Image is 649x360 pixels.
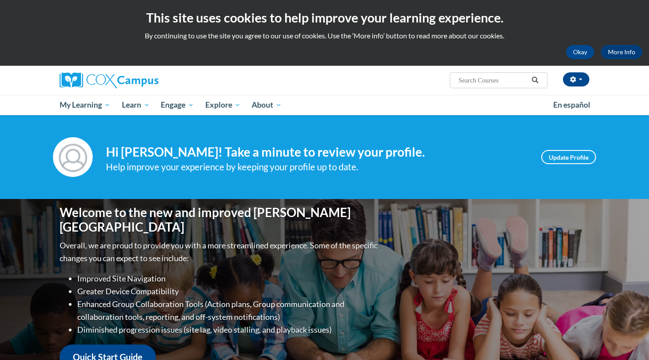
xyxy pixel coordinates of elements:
span: My Learning [60,100,110,110]
li: Enhanced Group Collaboration Tools (Action plans, Group communication and collaboration tools, re... [77,298,380,323]
a: Engage [155,95,200,115]
a: More Info [601,45,642,59]
li: Greater Device Compatibility [77,285,380,298]
iframe: Button to launch messaging window [614,325,642,353]
a: En español [547,96,596,114]
div: Help improve your experience by keeping your profile up to date. [106,160,528,174]
span: About [252,100,282,110]
a: Explore [200,95,246,115]
input: Search Courses [458,75,528,86]
a: My Learning [54,95,116,115]
h1: Welcome to the new and improved [PERSON_NAME][GEOGRAPHIC_DATA] [60,205,380,235]
a: About [246,95,288,115]
div: Main menu [46,95,603,115]
li: Improved Site Navigation [77,272,380,285]
img: Cox Campus [60,72,158,88]
li: Diminished progression issues (site lag, video stalling, and playback issues) [77,323,380,336]
p: Overall, we are proud to provide you with a more streamlined experience. Some of the specific cha... [60,239,380,265]
span: Explore [205,100,241,110]
a: Learn [116,95,155,115]
span: Engage [161,100,194,110]
span: En español [553,100,590,109]
a: Update Profile [541,150,596,164]
h2: This site uses cookies to help improve your learning experience. [7,9,642,26]
button: Account Settings [563,72,589,86]
span: Learn [122,100,150,110]
p: By continuing to use the site you agree to our use of cookies. Use the ‘More info’ button to read... [7,31,642,41]
button: Okay [566,45,594,59]
a: Cox Campus [60,72,227,88]
h4: Hi [PERSON_NAME]! Take a minute to review your profile. [106,145,528,160]
img: Profile Image [53,137,93,177]
button: Search [528,75,542,86]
